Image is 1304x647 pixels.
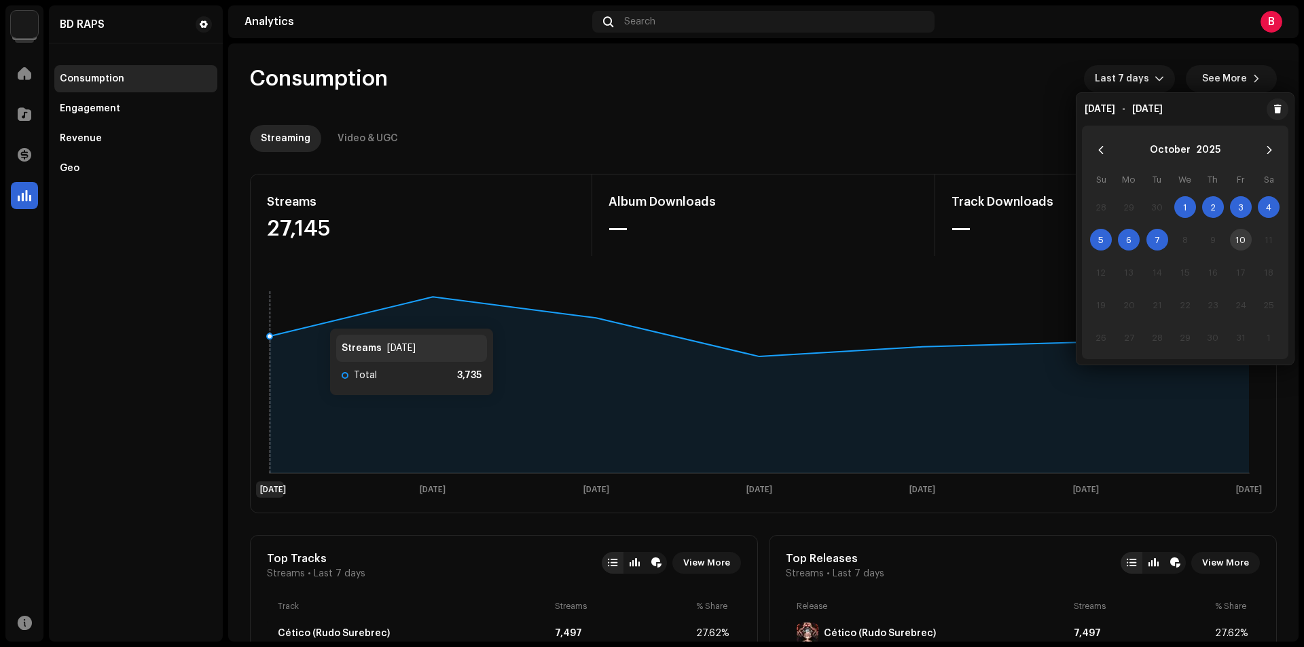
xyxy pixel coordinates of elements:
div: Video & UGC [338,125,398,152]
span: • [827,568,830,579]
div: Revenue [60,133,102,144]
span: Su [1096,175,1106,184]
span: 5 [1090,229,1112,251]
td: 10 [1227,223,1254,256]
span: View More [683,549,730,576]
span: [DATE] [1132,105,1163,114]
button: View More [1191,552,1260,574]
re-m-nav-item: Consumption [54,65,217,92]
td: 14 [1143,256,1171,289]
div: Cético (Rudo Surebrec) [278,628,390,639]
re-m-nav-item: Engagement [54,95,217,122]
td: 7 [1143,223,1171,256]
span: Consumption [250,65,388,92]
span: • [308,568,311,579]
span: - [1122,105,1125,114]
div: Choose Date [1082,126,1288,359]
td: 28 [1087,191,1115,223]
text: [DATE] [1073,485,1099,494]
span: Last 7 days [833,568,884,579]
div: Geo [60,163,79,174]
text: [DATE] [746,485,772,494]
td: 17 [1227,256,1254,289]
button: View More [672,552,741,574]
div: 27,145 [267,218,575,240]
td: 26 [1087,321,1115,354]
td: 16 [1199,256,1227,289]
td: 4 [1255,191,1283,223]
button: Next Month [1256,136,1283,164]
div: BD RAPS [60,19,105,30]
td: 24 [1227,289,1254,321]
div: % Share [696,601,730,612]
re-m-nav-item: Geo [54,155,217,182]
re-m-nav-item: Revenue [54,125,217,152]
span: See More [1202,65,1247,92]
span: [DATE] [1085,105,1115,114]
td: 30 [1199,321,1227,354]
div: dropdown trigger [1155,65,1164,92]
td: 8 [1171,223,1199,256]
td: 1 [1171,191,1199,223]
td: 3 [1227,191,1254,223]
span: 7 [1146,229,1168,251]
td: 11 [1255,223,1283,256]
td: 28 [1143,321,1171,354]
div: 7,497 [1074,628,1210,639]
td: 20 [1115,289,1143,321]
td: 29 [1115,191,1143,223]
span: Fr [1237,175,1245,184]
td: 18 [1255,256,1283,289]
td: 12 [1087,256,1115,289]
div: Cético (Rudo Surebrec) [824,628,936,639]
td: 1 [1255,321,1283,354]
span: View More [1202,549,1249,576]
span: We [1178,175,1191,184]
span: Mo [1122,175,1136,184]
td: 13 [1115,256,1143,289]
div: Streams [555,601,691,612]
button: See More [1186,65,1277,92]
td: 25 [1255,289,1283,321]
td: 23 [1199,289,1227,321]
span: 4 [1258,196,1280,218]
button: Choose Month [1150,139,1191,161]
td: 5 [1087,223,1115,256]
span: Last 7 days [1095,65,1155,92]
span: Search [624,16,655,27]
td: 2 [1199,191,1227,223]
div: Album Downloads [609,191,918,212]
img: de0d2825-999c-4937-b35a-9adca56ee094 [11,11,38,38]
div: 27.62% [696,628,730,639]
td: 27 [1115,321,1143,354]
div: 27.62% [1215,628,1249,639]
span: 2 [1202,196,1224,218]
button: Choose Year [1196,139,1220,161]
div: — [952,218,1260,240]
span: Sa [1264,175,1274,184]
div: Top Releases [786,552,884,566]
div: % Share [1215,601,1249,612]
span: 6 [1118,229,1140,251]
div: Engagement [60,103,120,114]
span: Streams [786,568,824,579]
text: [DATE] [420,485,446,494]
div: Track Downloads [952,191,1260,212]
span: Last 7 days [314,568,365,579]
td: 15 [1171,256,1199,289]
td: 29 [1171,321,1199,354]
td: 21 [1143,289,1171,321]
span: 1 [1174,196,1196,218]
button: Previous Month [1087,136,1115,164]
div: Streaming [261,125,310,152]
td: 19 [1087,289,1115,321]
td: 9 [1199,223,1227,256]
div: Analytics [244,16,587,27]
div: Top Tracks [267,552,365,566]
td: 31 [1227,321,1254,354]
text: [DATE] [909,485,935,494]
div: Release [797,601,1068,612]
td: 6 [1115,223,1143,256]
td: 30 [1143,191,1171,223]
div: Track [278,601,549,612]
